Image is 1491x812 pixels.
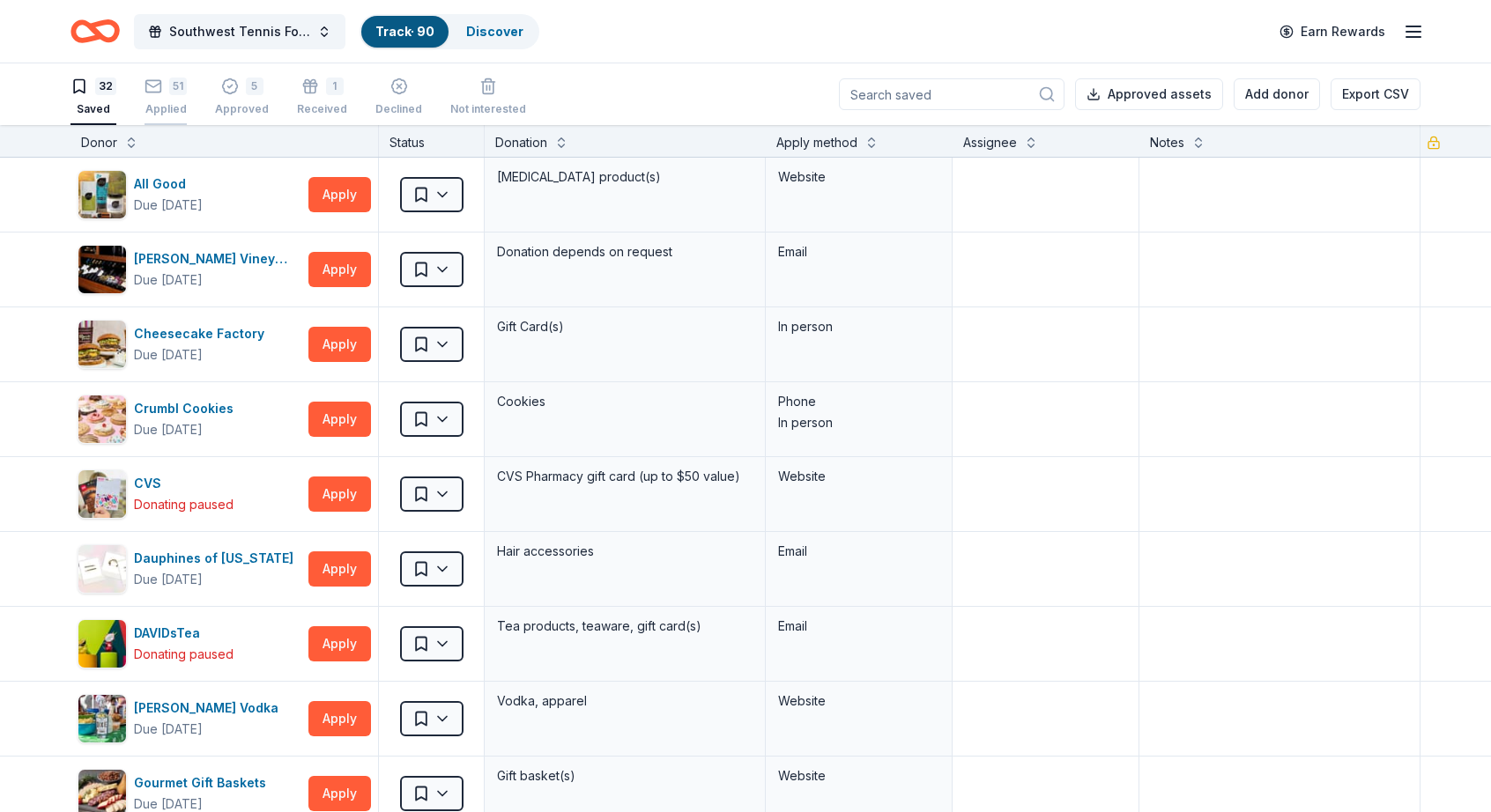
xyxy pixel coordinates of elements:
button: Southwest Tennis Foundation Silent Auction [134,14,345,49]
button: Approved assets [1075,78,1223,110]
button: Add donor [1234,78,1320,110]
div: Approved [215,102,269,116]
button: 5Approved [215,70,269,125]
div: Applied [145,102,187,116]
div: Donor [81,132,117,153]
a: Earn Rewards [1269,16,1396,48]
div: Not interested [450,102,526,116]
a: Discover [466,24,523,39]
div: Declined [375,102,422,116]
button: 1Received [297,70,347,125]
div: 5 [246,78,263,95]
span: Southwest Tennis Foundation Silent Auction [169,21,310,42]
button: Not interested [450,70,526,125]
div: Status [379,125,485,157]
button: 32Saved [70,70,116,125]
div: 51 [169,78,187,95]
div: 1 [326,78,344,95]
div: Saved [70,102,116,116]
div: Notes [1150,132,1184,153]
button: Declined [375,70,422,125]
input: Search saved [839,78,1064,110]
a: Home [70,11,120,52]
button: Export CSV [1331,78,1421,110]
div: Received [297,102,347,116]
div: Assignee [963,132,1017,153]
button: 51Applied [145,70,187,125]
div: 32 [95,78,116,95]
div: Donation [495,132,547,153]
a: Track· 90 [375,24,434,39]
div: Apply method [776,132,857,153]
button: Track· 90Discover [360,14,539,49]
